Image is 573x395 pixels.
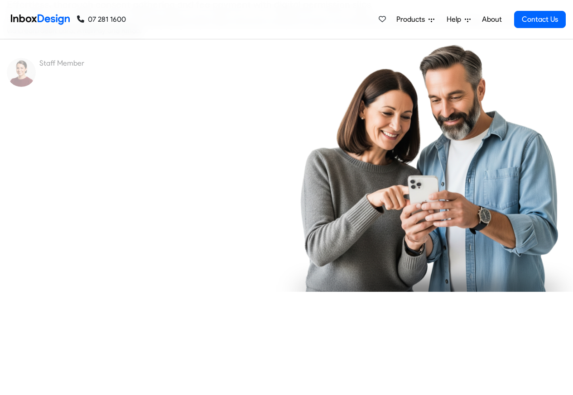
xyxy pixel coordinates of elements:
span: Products [396,14,429,25]
a: About [479,10,504,29]
a: Products [393,10,438,29]
a: Contact Us [514,11,566,28]
a: 07 281 1600 [77,14,126,25]
a: Help [443,10,474,29]
span: Help [447,14,465,25]
div: Staff Member [39,58,280,69]
img: staff_avatar.png [7,58,36,87]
